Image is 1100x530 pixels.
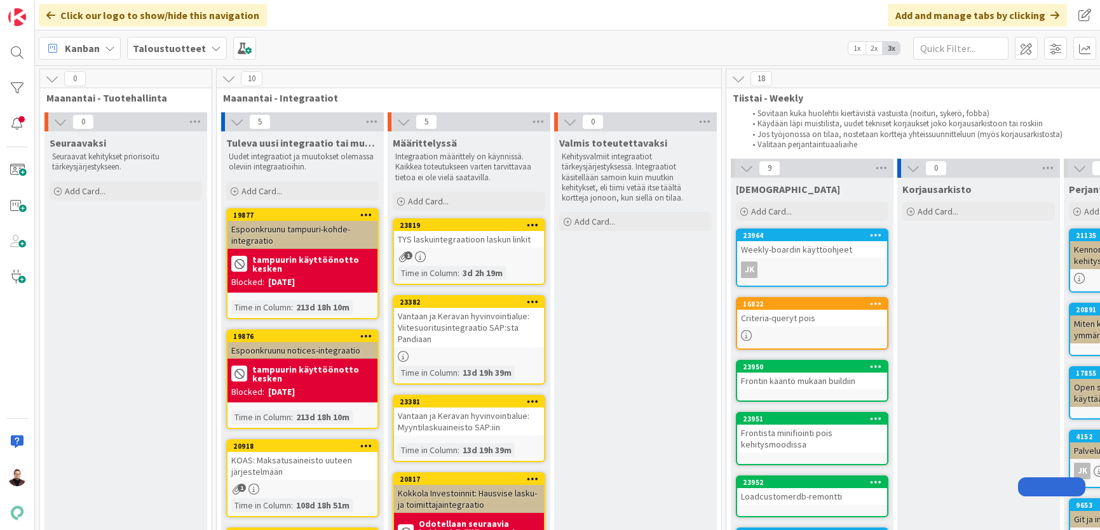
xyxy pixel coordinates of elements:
span: 3x [883,42,900,55]
span: : [291,410,293,424]
span: Add Card... [574,216,615,227]
span: Korjausarkisto [902,183,972,195]
span: 10 [241,71,262,86]
div: 23951 [737,413,887,425]
span: Maanantai - Integraatiot [223,91,705,104]
span: : [458,266,459,280]
div: 23382 [400,298,544,307]
div: 20918 [233,442,377,451]
span: Tuleva uusi integraatio tai muutos [226,136,379,149]
div: [DATE] [268,275,295,289]
div: Vantaan ja Keravan hyvinvointialue: Viitesuoritusintegraatio SAP:sta Pandiaan [394,308,544,347]
p: Integraation määrittely on käynnissä. Kaikkea toteutukseen varten tarvittavaa tietoa ei ole vielä... [395,152,543,183]
b: Taloustuotteet [133,42,206,55]
p: Uudet integraatiot ja muutokset olemassa oleviin integraatioihin. [229,152,376,173]
span: Määrittelyssä [393,136,457,149]
div: 23952 [737,477,887,488]
div: Time in Column [231,410,291,424]
span: Maanantai - Tuotehallinta [46,91,196,104]
div: Criteria-queryt pois [737,310,887,326]
span: Muistilista [736,183,840,195]
div: 23964Weekly-boardin käyttöohjeet [737,230,887,258]
div: 23382Vantaan ja Keravan hyvinvointialue: Viitesuoritusintegraatio SAP:sta Pandiaan [394,296,544,347]
div: TYS laskuintegraatioon laskun linkit [394,231,544,248]
div: 23951Frontista minifiointi pois kehitysmoodissa [737,413,887,453]
span: 1 [404,251,412,260]
span: Kanban [65,41,100,56]
div: 19876Espoonkruunu notices-integraatio [227,331,377,359]
span: Add Card... [408,195,449,207]
span: 0 [582,114,604,129]
div: [DATE] [268,385,295,399]
span: 0 [72,114,94,129]
div: 20918KOAS: Maksatusaineisto uuteen järjestelmään [227,441,377,480]
div: Blocked: [231,385,264,399]
div: 19876 [227,331,377,342]
div: 213d 18h 10m [293,410,353,424]
p: Kehitysvalmiit integraatiot tärkeysjärjestyksessä. Integraatiot käsitellään samoin kuin muutkin k... [562,152,709,203]
div: 23382 [394,296,544,308]
div: 16822 [737,298,887,310]
div: 20817 [400,475,544,484]
b: tampuurin käyttöönotto kesken [252,255,374,273]
div: 16822 [743,300,887,308]
div: 20817 [394,474,544,485]
div: 23381 [394,396,544,407]
span: 1x [848,42,866,55]
span: : [291,300,293,314]
div: Frontista minifiointi pois kehitysmoodissa [737,425,887,453]
div: 3d 2h 19m [459,266,506,280]
div: 20918 [227,441,377,452]
span: : [458,366,459,380]
div: Weekly-boardin käyttöohjeet [737,241,887,258]
div: Espoonkruunu tampuuri-kohde-integraatio [227,221,377,249]
div: KOAS: Maksatusaineisto uuteen järjestelmään [227,452,377,480]
span: Add Card... [241,185,282,197]
div: Loadcustomerdb-remontti [737,488,887,505]
span: 9 [759,161,780,176]
div: 19876 [233,332,377,341]
div: 19877Espoonkruunu tampuuri-kohde-integraatio [227,209,377,249]
div: 13d 19h 39m [459,366,515,380]
div: 23819TYS laskuintegraatioon laskun linkit [394,220,544,248]
div: Time in Column [398,266,458,280]
span: Seuraavaksi [50,136,106,149]
div: 20817Kokkola Investoinnit: Hausvise lasku- ja toimittajaintegraatio [394,474,544,513]
span: 18 [750,71,772,86]
div: JK [1074,463,1090,479]
span: Valmis toteutettavaksi [559,136,667,149]
div: 19877 [227,209,377,221]
span: 5 [416,114,437,129]
div: 23952 [743,478,887,487]
div: 23964 [737,230,887,241]
div: 23381 [400,397,544,406]
div: JK [737,262,887,278]
div: Time in Column [231,300,291,314]
div: Time in Column [231,498,291,512]
div: Vantaan ja Keravan hyvinvointialue: Myyntilaskuaineisto SAP:iin [394,407,544,435]
div: 19877 [233,211,377,220]
p: Seuraavat kehitykset priorisoitu tärkeysjärjestykseen. [52,152,200,173]
div: Kokkola Investoinnit: Hausvise lasku- ja toimittajaintegraatio [394,485,544,513]
span: : [458,443,459,457]
span: 0 [64,71,86,86]
img: avatar [8,504,26,522]
img: Visit kanbanzone.com [8,8,26,26]
div: 108d 18h 51m [293,498,353,512]
span: : [291,498,293,512]
div: Espoonkruunu notices-integraatio [227,342,377,359]
div: 23951 [743,414,887,423]
span: 1 [238,484,246,492]
div: 213d 18h 10m [293,300,353,314]
div: Time in Column [398,443,458,457]
div: 23819 [394,220,544,231]
div: 16822Criteria-queryt pois [737,298,887,326]
div: JK [741,262,757,278]
span: 2x [866,42,883,55]
div: 23964 [743,231,887,240]
div: 23952Loadcustomerdb-remontti [737,477,887,505]
div: 23381Vantaan ja Keravan hyvinvointialue: Myyntilaskuaineisto SAP:iin [394,396,544,435]
img: AA [8,468,26,486]
b: tampuurin käyttöönotto kesken [252,365,374,383]
span: Add Card... [918,206,958,217]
